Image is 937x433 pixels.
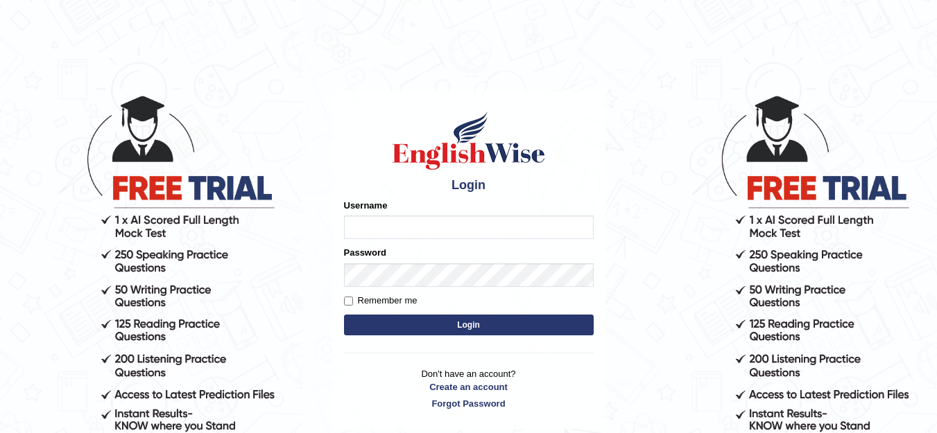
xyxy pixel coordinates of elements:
[344,367,594,410] p: Don't have an account?
[344,380,594,394] a: Create an account
[344,179,594,193] h4: Login
[344,246,386,259] label: Password
[344,199,388,212] label: Username
[344,397,594,410] a: Forgot Password
[344,294,418,308] label: Remember me
[344,315,594,335] button: Login
[344,297,353,306] input: Remember me
[390,109,548,172] img: Logo of English Wise sign in for intelligent practice with AI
